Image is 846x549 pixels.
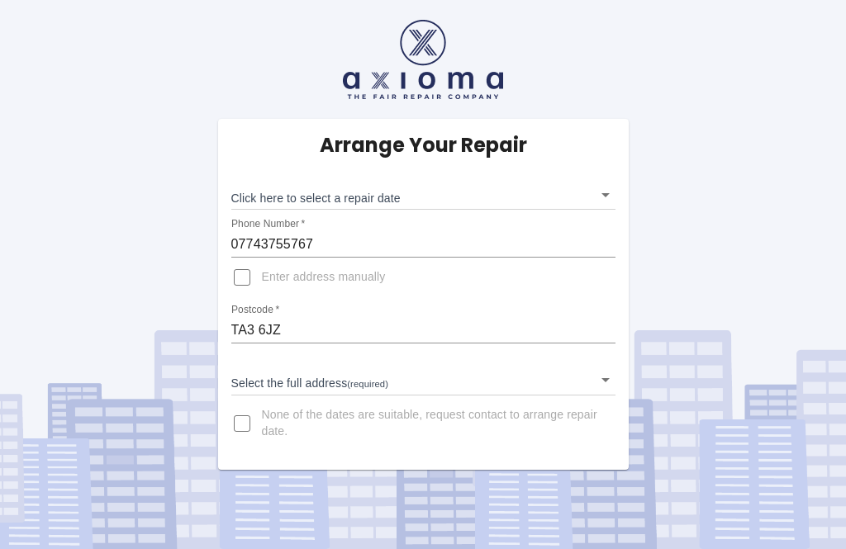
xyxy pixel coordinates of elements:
span: Enter address manually [262,269,386,286]
h5: Arrange Your Repair [320,132,527,159]
label: Postcode [231,303,279,317]
img: axioma [343,20,503,99]
label: Phone Number [231,217,305,231]
span: None of the dates are suitable, request contact to arrange repair date. [262,407,602,440]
